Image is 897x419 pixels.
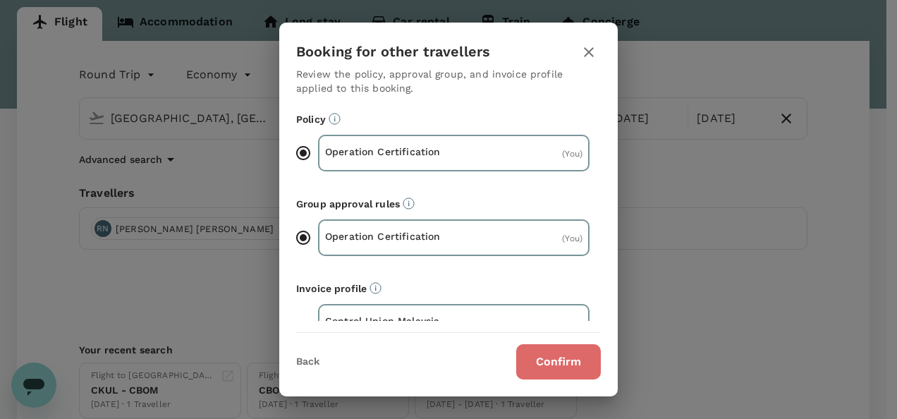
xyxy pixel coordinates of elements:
[370,282,382,294] svg: The payment currency and company information are based on the selected invoice profile.
[296,356,319,368] button: Back
[296,112,601,126] p: Policy
[296,44,490,60] h3: Booking for other travellers
[403,198,415,209] svg: Default approvers or custom approval rules (if available) are based on the user group.
[329,113,341,125] svg: Booking restrictions are based on the selected travel policy.
[296,281,601,296] p: Invoice profile
[562,149,582,159] span: ( You )
[296,67,601,95] p: Review the policy, approval group, and invoice profile applied to this booking.
[325,314,454,342] p: Control Union Malaysia Sdn. Bhd. (MYR)
[516,344,601,379] button: Confirm
[325,145,454,159] p: Operation Certification
[296,197,601,211] p: Group approval rules
[562,233,582,243] span: ( You )
[325,229,454,243] p: Operation Certification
